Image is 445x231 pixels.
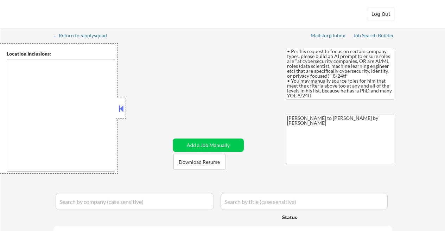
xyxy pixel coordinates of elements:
[221,193,388,210] input: Search by title (case sensitive)
[367,7,395,21] button: Log Out
[311,33,346,40] a: Mailslurp Inbox
[53,33,114,38] div: ← Return to /applysquad
[7,50,115,57] div: Location Inclusions:
[311,33,346,38] div: Mailslurp Inbox
[173,154,225,170] button: Download Resume
[53,33,114,40] a: ← Return to /applysquad
[353,33,394,38] div: Job Search Builder
[282,211,343,223] div: Status
[56,193,214,210] input: Search by company (case sensitive)
[173,139,244,152] button: Add a Job Manually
